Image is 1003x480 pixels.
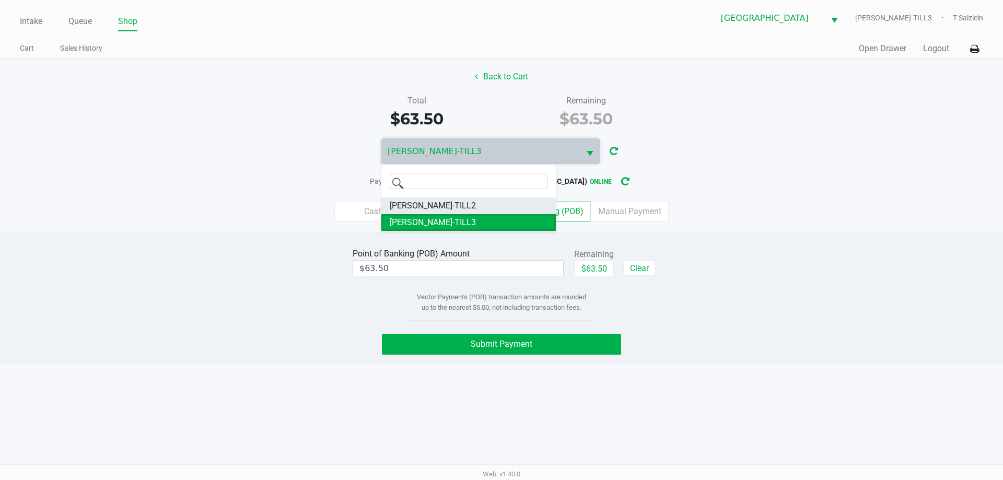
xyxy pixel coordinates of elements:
button: Submit Payment [382,334,621,355]
button: Back to Cart [468,67,535,87]
span: online [590,178,612,185]
div: Remaining [509,95,663,107]
span: [PERSON_NAME]-TILL3 [390,216,476,229]
div: Total [340,95,494,107]
a: Queue [68,14,92,29]
button: Logout [923,42,949,55]
button: Select [824,6,844,30]
div: $63.50 [509,107,663,131]
div: Vector Payments (POB) transaction amounts are rounded up to the nearest $5.00, not including tran... [407,284,596,321]
span: [PERSON_NAME]-TILL3 [388,145,574,158]
button: Select [580,139,600,163]
a: Sales History [60,42,102,55]
button: Clear [623,260,656,276]
div: Point of Banking (POB) Amount [353,248,474,260]
span: Web: v1.40.0 [483,470,520,478]
span: Payment Terminal: [370,177,430,185]
span: [GEOGRAPHIC_DATA] [721,12,818,25]
label: Manual Payment [590,202,669,221]
label: Cash [334,202,413,221]
div: Remaining [574,248,614,261]
a: Shop [118,14,137,29]
a: Intake [20,14,42,29]
span: [PERSON_NAME]-TILL2 [390,200,476,212]
div: $63.50 [340,107,494,131]
span: Submit Payment [471,339,532,349]
button: Open Drawer [859,42,906,55]
a: Cart [20,42,34,55]
button: $63.50 [574,261,614,276]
